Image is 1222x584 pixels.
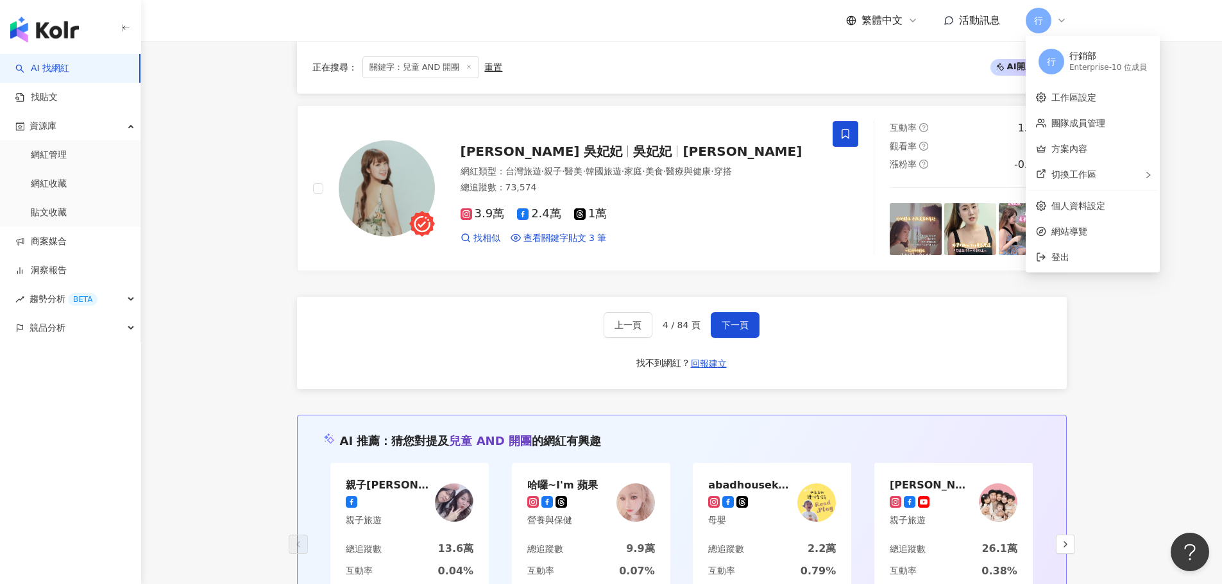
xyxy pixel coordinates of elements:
[981,542,1017,556] div: 26.1萬
[619,564,655,578] div: 0.07%
[890,159,917,169] span: 漲粉率
[1051,224,1150,238] span: 網站導覽
[890,478,973,491] div: 茜茜
[1051,252,1069,262] span: 登出
[1069,50,1147,63] div: 行銷部
[722,320,749,330] span: 下一頁
[690,353,727,374] button: 回報建立
[582,166,585,176] span: ·
[523,232,607,245] span: 查看關鍵字貼文 3 筆
[691,358,727,369] span: 回報建立
[1051,201,1105,211] a: 個人資料設定
[1051,92,1096,103] a: 工作區設定
[645,166,663,176] span: 美食
[438,542,473,556] div: 13.6萬
[15,235,67,248] a: 商案媒合
[449,434,531,447] span: 兒童 AND 開團
[959,14,1000,26] span: 活動訊息
[438,564,474,578] div: 0.04%
[346,514,429,527] div: 親子旅遊
[890,543,926,556] div: 總追蹤數
[890,141,917,151] span: 觀看率
[708,565,735,578] div: 互動率
[461,207,505,221] span: 3.9萬
[604,312,652,338] button: 上一頁
[979,483,1017,522] img: KOL Avatar
[708,543,744,556] div: 總追蹤數
[808,542,836,556] div: 2.2萬
[484,62,502,72] div: 重置
[616,483,655,522] img: KOL Avatar
[461,232,500,245] a: 找相似
[346,543,382,556] div: 總追蹤數
[1051,169,1096,179] span: 切換工作區
[461,181,818,194] div: 總追蹤數 ： 73,574
[890,565,917,578] div: 互動率
[10,17,79,42] img: logo
[346,478,429,491] div: 親子童享-親子飯店&住宿卷
[31,178,67,190] a: 網紅收藏
[473,232,500,245] span: 找相似
[624,166,642,176] span: 家庭
[797,483,836,522] img: KOL Avatar
[919,160,928,169] span: question-circle
[1018,121,1051,135] div: 1.21%
[944,203,996,255] img: post-image
[68,293,98,306] div: BETA
[663,320,700,330] span: 4 / 84 頁
[15,295,24,304] span: rise
[1069,62,1147,73] div: Enterprise - 10 位成員
[615,320,641,330] span: 上一頁
[312,62,357,72] span: 正在搜尋 ：
[505,166,541,176] span: 台灣旅遊
[517,207,561,221] span: 2.4萬
[31,149,67,162] a: 網紅管理
[527,543,563,556] div: 總追蹤數
[15,62,69,75] a: searchAI 找網紅
[30,112,56,140] span: 資源庫
[30,313,65,342] span: 競品分析
[708,514,792,527] div: 母嬰
[622,166,624,176] span: ·
[346,565,373,578] div: 互動率
[527,514,598,527] div: 營養與保健
[574,207,607,221] span: 1萬
[527,478,598,491] div: 哈囉~I'm 蘋果
[919,142,928,151] span: question-circle
[30,285,98,313] span: 趨勢分析
[1014,158,1051,172] div: -0.52%
[15,91,58,104] a: 找貼文
[708,478,792,491] div: abadhousekeeper
[636,357,690,370] div: 找不到網紅？
[663,166,666,176] span: ·
[981,564,1017,578] div: 0.38%
[919,123,928,132] span: question-circle
[340,433,601,449] div: AI 推薦 ：
[339,140,435,237] img: KOL Avatar
[1034,13,1043,28] span: 行
[711,166,713,176] span: ·
[461,144,623,159] span: [PERSON_NAME] 吳妃妃
[435,483,473,522] img: KOL Avatar
[1144,171,1152,179] span: right
[461,165,818,178] div: 網紅類型 ：
[890,514,973,527] div: 親子旅遊
[890,122,917,133] span: 互動率
[511,232,607,245] a: 查看關鍵字貼文 3 筆
[801,564,836,578] div: 0.79%
[683,144,802,159] span: [PERSON_NAME]
[527,565,554,578] div: 互動率
[642,166,645,176] span: ·
[15,264,67,277] a: 洞察報告
[666,166,711,176] span: 醫療與健康
[544,166,562,176] span: 親子
[626,542,654,556] div: 9.9萬
[633,144,672,159] span: 吳妃妃
[586,166,622,176] span: 韓國旅遊
[711,312,760,338] button: 下一頁
[562,166,564,176] span: ·
[714,166,732,176] span: 穿搭
[391,434,600,447] span: 猜您對提及 的網紅有興趣
[1051,118,1105,128] a: 團隊成員管理
[362,56,480,78] span: 關鍵字：兒童 AND 開團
